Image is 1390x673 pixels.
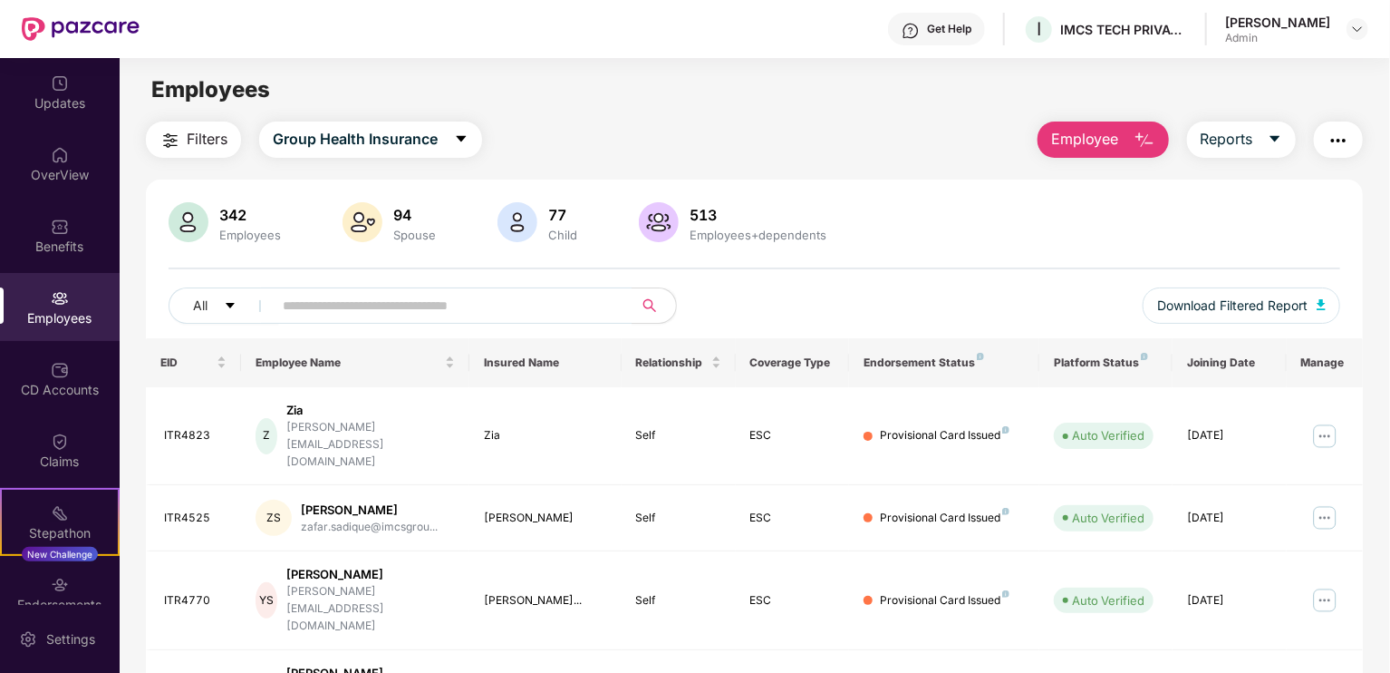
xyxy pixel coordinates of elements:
span: Relationship [636,356,708,370]
img: svg+xml;base64,PHN2ZyB4bWxucz0iaHR0cDovL3d3dy53My5vcmcvMjAwMC9zdmciIHdpZHRoPSI4IiBoZWlnaHQ9IjgiIH... [1002,426,1009,434]
div: 77 [545,206,581,224]
button: Reportscaret-down [1187,122,1296,158]
div: ESC [750,510,835,527]
div: [PERSON_NAME] [484,510,607,527]
th: Joining Date [1173,338,1287,387]
button: Employee [1038,122,1169,158]
button: Group Health Insurancecaret-down [259,122,482,158]
div: [DATE] [1187,510,1272,527]
div: Zia [286,402,455,419]
img: manageButton [1310,503,1339,532]
div: Get Help [927,22,971,36]
div: ESC [750,427,835,444]
div: YS [256,582,277,619]
div: [PERSON_NAME][EMAIL_ADDRESS][DOMAIN_NAME] [286,583,455,635]
img: svg+xml;base64,PHN2ZyBpZD0iSG9tZSIgeG1sbnM9Imh0dHA6Ly93d3cudzMub3JnLzIwMDAvc3ZnIiB3aWR0aD0iMjAiIG... [51,146,69,164]
div: Platform Status [1054,356,1158,370]
span: Employee Name [256,356,441,370]
div: Settings [41,630,101,649]
div: 513 [686,206,830,224]
th: Insured Name [469,338,622,387]
th: Manage [1287,338,1363,387]
div: [PERSON_NAME]... [484,592,607,610]
div: Auto Verified [1072,591,1144,610]
img: New Pazcare Logo [22,17,140,41]
div: Stepathon [2,524,118,542]
div: [PERSON_NAME] [286,566,455,583]
span: Filters [187,128,227,151]
img: svg+xml;base64,PHN2ZyB4bWxucz0iaHR0cDovL3d3dy53My5vcmcvMjAwMC9zdmciIHhtbG5zOnhsaW5rPSJodHRwOi8vd3... [639,202,679,242]
img: svg+xml;base64,PHN2ZyBpZD0iQ2xhaW0iIHhtbG5zPSJodHRwOi8vd3d3LnczLm9yZy8yMDAwL3N2ZyIgd2lkdGg9IjIwIi... [51,433,69,451]
span: Reports [1201,128,1253,151]
div: Spouse [390,228,439,242]
img: svg+xml;base64,PHN2ZyB4bWxucz0iaHR0cDovL3d3dy53My5vcmcvMjAwMC9zdmciIHhtbG5zOnhsaW5rPSJodHRwOi8vd3... [169,202,208,242]
div: ESC [750,592,835,610]
button: Allcaret-down [169,288,279,324]
div: ZS [256,500,292,536]
img: svg+xml;base64,PHN2ZyB4bWxucz0iaHR0cDovL3d3dy53My5vcmcvMjAwMC9zdmciIHdpZHRoPSI4IiBoZWlnaHQ9IjgiIH... [1002,508,1009,515]
span: Group Health Insurance [273,128,438,151]
div: Z [256,418,277,454]
img: manageButton [1310,586,1339,615]
button: search [632,288,677,324]
div: Self [636,592,721,610]
div: Self [636,427,721,444]
div: Provisional Card Issued [880,592,1009,610]
button: Filters [146,122,241,158]
span: All [193,296,208,316]
img: svg+xml;base64,PHN2ZyB4bWxucz0iaHR0cDovL3d3dy53My5vcmcvMjAwMC9zdmciIHhtbG5zOnhsaW5rPSJodHRwOi8vd3... [343,202,382,242]
div: Auto Verified [1072,426,1144,444]
th: Relationship [622,338,736,387]
div: [DATE] [1187,592,1272,610]
img: svg+xml;base64,PHN2ZyBpZD0iRW5kb3JzZW1lbnRzIiB4bWxucz0iaHR0cDovL3d3dy53My5vcmcvMjAwMC9zdmciIHdpZH... [51,576,69,594]
div: Endorsement Status [864,356,1025,370]
div: New Challenge [22,547,98,561]
span: caret-down [454,132,468,148]
img: svg+xml;base64,PHN2ZyB4bWxucz0iaHR0cDovL3d3dy53My5vcmcvMjAwMC9zdmciIHdpZHRoPSI4IiBoZWlnaHQ9IjgiIH... [977,353,984,360]
div: Provisional Card Issued [880,427,1009,444]
img: svg+xml;base64,PHN2ZyBpZD0iVXBkYXRlZCIgeG1sbnM9Imh0dHA6Ly93d3cudzMub3JnLzIwMDAvc3ZnIiB3aWR0aD0iMj... [51,74,69,93]
div: [PERSON_NAME] [301,502,438,519]
span: caret-down [224,299,236,314]
img: svg+xml;base64,PHN2ZyB4bWxucz0iaHR0cDovL3d3dy53My5vcmcvMjAwMC9zdmciIHdpZHRoPSI4IiBoZWlnaHQ9IjgiIH... [1141,353,1148,360]
img: svg+xml;base64,PHN2ZyB4bWxucz0iaHR0cDovL3d3dy53My5vcmcvMjAwMC9zdmciIHhtbG5zOnhsaW5rPSJodHRwOi8vd3... [1134,130,1155,151]
img: manageButton [1310,422,1339,451]
div: [PERSON_NAME] [1225,14,1330,31]
button: Download Filtered Report [1143,288,1340,324]
th: EID [146,338,241,387]
div: 94 [390,206,439,224]
th: Coverage Type [736,338,850,387]
div: ITR4525 [164,510,227,527]
span: EID [160,356,213,370]
img: svg+xml;base64,PHN2ZyB4bWxucz0iaHR0cDovL3d3dy53My5vcmcvMjAwMC9zdmciIHhtbG5zOnhsaW5rPSJodHRwOi8vd3... [497,202,537,242]
div: ITR4823 [164,427,227,444]
img: svg+xml;base64,PHN2ZyBpZD0iRHJvcGRvd24tMzJ4MzIiIHhtbG5zPSJodHRwOi8vd3d3LnczLm9yZy8yMDAwL3N2ZyIgd2... [1350,22,1365,36]
span: I [1037,18,1041,40]
img: svg+xml;base64,PHN2ZyBpZD0iQ0RfQWNjb3VudHMiIGRhdGEtbmFtZT0iQ0QgQWNjb3VudHMiIHhtbG5zPSJodHRwOi8vd3... [51,361,69,379]
img: svg+xml;base64,PHN2ZyB4bWxucz0iaHR0cDovL3d3dy53My5vcmcvMjAwMC9zdmciIHdpZHRoPSIyMSIgaGVpZ2h0PSIyMC... [51,504,69,522]
img: svg+xml;base64,PHN2ZyBpZD0iRW1wbG95ZWVzIiB4bWxucz0iaHR0cDovL3d3dy53My5vcmcvMjAwMC9zdmciIHdpZHRoPS... [51,289,69,307]
div: Self [636,510,721,527]
img: svg+xml;base64,PHN2ZyB4bWxucz0iaHR0cDovL3d3dy53My5vcmcvMjAwMC9zdmciIHhtbG5zOnhsaW5rPSJodHRwOi8vd3... [1317,299,1326,310]
div: Auto Verified [1072,509,1144,527]
img: svg+xml;base64,PHN2ZyB4bWxucz0iaHR0cDovL3d3dy53My5vcmcvMjAwMC9zdmciIHdpZHRoPSI4IiBoZWlnaHQ9IjgiIH... [1002,590,1009,598]
div: Provisional Card Issued [880,510,1009,527]
span: Employees [151,76,270,102]
img: svg+xml;base64,PHN2ZyBpZD0iQmVuZWZpdHMiIHhtbG5zPSJodHRwOi8vd3d3LnczLm9yZy8yMDAwL3N2ZyIgd2lkdGg9Ij... [51,218,69,236]
span: search [632,298,667,313]
img: svg+xml;base64,PHN2ZyBpZD0iSGVscC0zMngzMiIgeG1sbnM9Imh0dHA6Ly93d3cudzMub3JnLzIwMDAvc3ZnIiB3aWR0aD... [902,22,920,40]
div: [DATE] [1187,427,1272,444]
span: caret-down [1268,132,1282,148]
div: Employees [216,228,285,242]
div: Employees+dependents [686,228,830,242]
div: [PERSON_NAME][EMAIL_ADDRESS][DOMAIN_NAME] [286,419,455,471]
div: Admin [1225,31,1330,45]
th: Employee Name [241,338,469,387]
div: 342 [216,206,285,224]
div: zafar.sadique@imcsgrou... [301,519,438,536]
img: svg+xml;base64,PHN2ZyB4bWxucz0iaHR0cDovL3d3dy53My5vcmcvMjAwMC9zdmciIHdpZHRoPSIyNCIgaGVpZ2h0PSIyNC... [159,130,181,151]
img: svg+xml;base64,PHN2ZyB4bWxucz0iaHR0cDovL3d3dy53My5vcmcvMjAwMC9zdmciIHdpZHRoPSIyNCIgaGVpZ2h0PSIyNC... [1327,130,1349,151]
div: Child [545,228,581,242]
div: IMCS TECH PRIVATE LIMITED [1060,21,1187,38]
span: Employee [1051,128,1119,151]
